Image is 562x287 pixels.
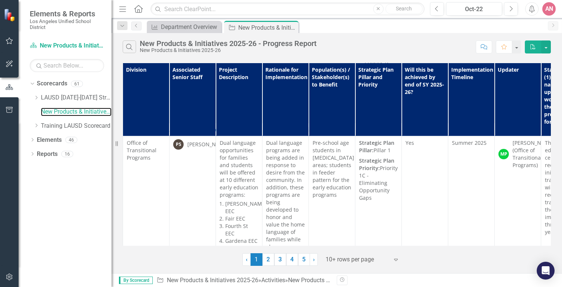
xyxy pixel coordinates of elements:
a: New Products & Initiatives 2025-26 [30,42,104,50]
small: Los Angeles Unified School District [30,18,104,30]
div: New Products & Initiatives 2025-26 - Progress Report [140,39,317,48]
a: New Products & Initiatives 2025-26 [41,108,112,116]
strong: Strategic Plan Priority: [359,157,394,172]
div: Oct-22 [449,5,500,14]
div: New Products & Initiatives 2025-26 - Progress Report [288,277,426,284]
div: MP [498,149,509,159]
div: 61 [71,81,83,87]
div: [PERSON_NAME] [187,141,229,148]
span: Yes [406,139,414,146]
input: Search ClearPoint... [151,3,424,16]
strong: Strategic Plan Pillar: [359,139,394,154]
div: PS [173,139,184,150]
div: Open Intercom Messenger [537,262,555,280]
span: Pre-school age students in [MEDICAL_DATA] areas; students in feeder pattern for the early educati... [313,139,354,198]
a: 3 [274,253,286,266]
p: Pillar 1 [359,139,398,156]
button: AN [542,2,556,16]
li: [PERSON_NAME] EEC [225,200,258,215]
a: 4 [286,253,298,266]
span: By Scorecard [119,277,153,284]
span: ‹ [246,256,248,263]
span: Summer 2025 [452,139,487,146]
a: Reports [37,150,58,159]
a: LAUSD [DATE]-[DATE] Strategic Plan [41,94,112,102]
span: › [313,256,315,263]
input: Search Below... [30,59,104,72]
p: Dual language opportunities for families and students will be offered at 10 different early educa... [220,139,258,199]
li: Fourth St EEC [225,222,258,237]
div: » » [156,276,331,285]
div: 46 [65,137,77,143]
div: Department Overview [161,22,219,32]
div: New Products & Initiatives 2025-26 - Progress Report [238,23,297,32]
li: Fair EEC [225,215,258,222]
div: [PERSON_NAME] (Office of Transitional Programs) [513,139,554,169]
a: 2 [262,253,274,266]
a: Activities [261,277,285,284]
li: Gardena EEC [225,237,258,245]
a: New Products & Initiatives 2025-26 [167,277,258,284]
div: 16 [61,151,73,157]
button: Search [385,4,423,14]
a: Department Overview [149,22,219,32]
span: Search [396,6,412,12]
div: New Products & Initiatives 2025-26 [140,48,317,53]
li: [PERSON_NAME] EEC [225,245,258,260]
a: Scorecards [37,79,67,88]
a: Elements [37,136,62,144]
span: 1 [251,253,262,266]
span: Elements & Reports [30,9,104,18]
a: 5 [298,253,310,266]
button: Oct-22 [446,2,502,16]
a: Training LAUSD Scorecard [41,122,112,130]
p: Priority 1C - Eliminating Opportunity Gaps [359,156,398,202]
img: ClearPoint Strategy [4,9,17,22]
span: Office of Transitional Programs [127,139,156,161]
